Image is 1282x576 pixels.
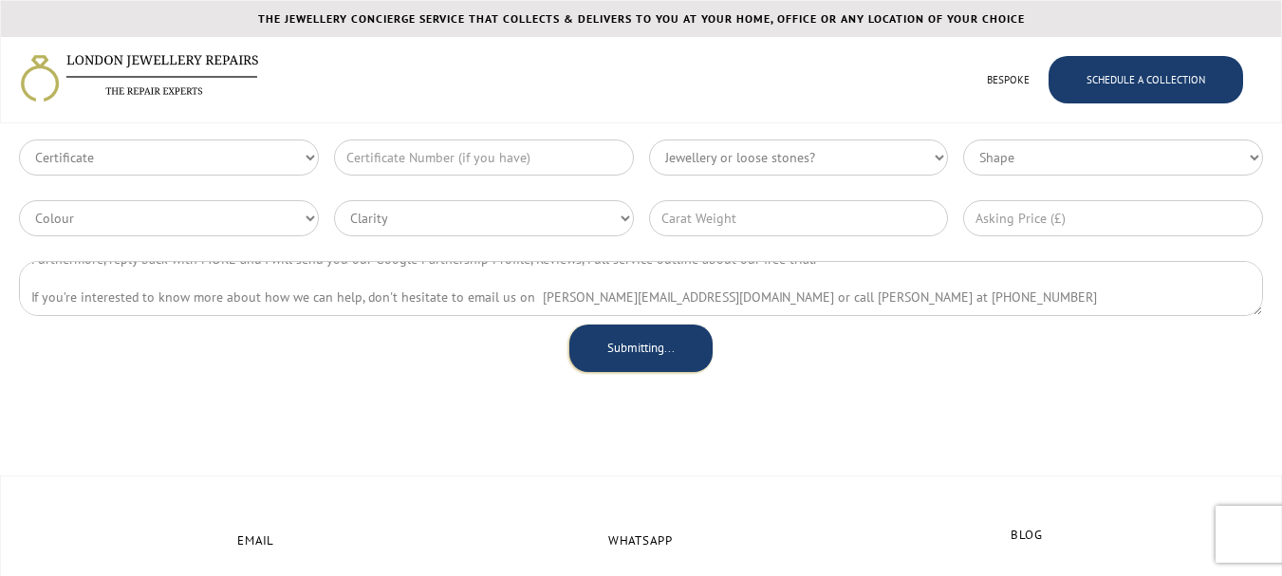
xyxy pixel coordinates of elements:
[569,325,713,372] input: Submitting...
[1,10,1281,28] div: THE JEWELLERY CONCIERGE SERVICE THAT COLLECTS & DELIVERS TO YOU AT YOUR HOME, OFFICE OR ANY LOCAT...
[963,200,1263,236] input: Asking Price (£)
[1011,514,1043,565] a: Blog
[608,532,673,548] span: Whatsapp
[608,520,673,570] a: Whatsapp
[19,9,1263,381] form: Contact Form
[237,530,273,551] h4: EMAIL
[968,49,1049,110] a: BESPOKE
[1011,524,1043,546] h4: Blog
[20,53,259,103] a: home
[1049,56,1243,103] a: SCHEDULE A COLLECTION
[237,520,273,570] a: EMAIL
[649,200,949,236] input: Carat Weight
[334,139,634,176] input: Certificate Number (if you have)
